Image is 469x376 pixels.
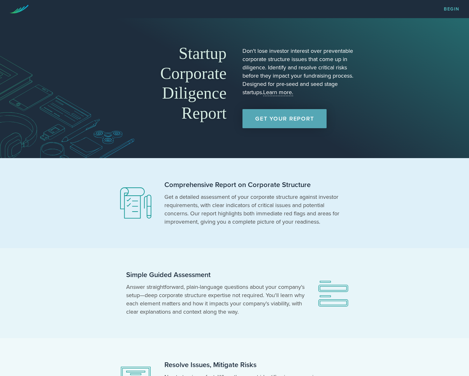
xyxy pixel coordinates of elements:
[444,7,459,11] a: Begin
[126,270,305,280] h2: Simple Guided Assessment
[113,44,227,123] h1: Startup Corporate Diligence Report
[164,193,343,226] p: Get a detailed assessment of your corporate structure against investor requirements, with clear i...
[263,89,293,96] a: Learn more.
[164,360,343,370] h2: Resolve Issues, Mitigate Risks
[164,180,343,190] h2: Comprehensive Report on Corporate Structure
[242,47,356,96] p: Don't lose investor interest over preventable corporate structure issues that come up in diligenc...
[126,283,305,316] p: Answer straightforward, plain-language questions about your company's setup—deep corporate struct...
[242,109,327,128] a: Get Your Report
